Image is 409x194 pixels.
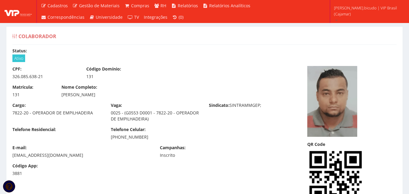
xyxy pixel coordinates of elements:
[12,84,33,90] label: Matrícula:
[86,74,151,80] div: 131
[96,14,123,20] span: Universidade
[12,92,52,98] div: 131
[111,110,200,122] div: 0025 - (G0553 D0001 - 7822-20 - OPERADOR DE EMPILHADEIRA)
[12,127,56,133] label: Telefone Residencial:
[12,145,27,151] label: E-mail:
[79,3,120,8] span: Gestão de Materiais
[307,66,357,137] img: foto-17304616856724bff5ca300.png
[12,163,38,169] label: Código App:
[38,12,87,23] a: Correspondências
[144,14,167,20] span: Integrações
[5,7,32,16] img: logo
[61,92,249,98] div: [PERSON_NAME]
[48,3,68,8] span: Cadastros
[170,12,186,23] a: (0)
[61,84,97,90] label: Nome Completo:
[160,145,186,151] label: Campanhas:
[86,66,121,72] label: Código Domínio:
[179,14,183,20] span: (0)
[12,54,25,62] span: Ativo
[134,14,139,20] span: TV
[87,12,125,23] a: Universidade
[204,102,303,110] div: SINTRAMMGEP;
[209,3,250,8] span: Relatórios Analíticos
[160,3,166,8] span: RH
[12,48,27,54] label: Status:
[160,152,225,158] div: Inscrito
[111,134,200,140] div: [PHONE_NUMBER]
[111,127,146,133] label: Telefone Celular:
[12,66,21,72] label: CPF:
[12,74,77,80] div: 326.085.638-21
[111,102,122,108] label: Vaga:
[209,102,229,108] label: Sindicato:
[12,152,151,158] div: [EMAIL_ADDRESS][DOMAIN_NAME]
[12,170,52,176] div: 3881
[334,5,401,17] span: [PERSON_NAME].bicudo | VIP Brasil (Cajamar)
[178,3,198,8] span: Relatórios
[307,141,325,147] label: QR Code
[12,110,102,116] div: 7822-20 - OPERADOR DE EMPILHADEIRA
[48,14,84,20] span: Correspondências
[141,12,170,23] a: Integrações
[125,12,141,23] a: TV
[18,33,56,40] span: Colaborador
[131,3,149,8] span: Compras
[12,102,26,108] label: Cargo:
